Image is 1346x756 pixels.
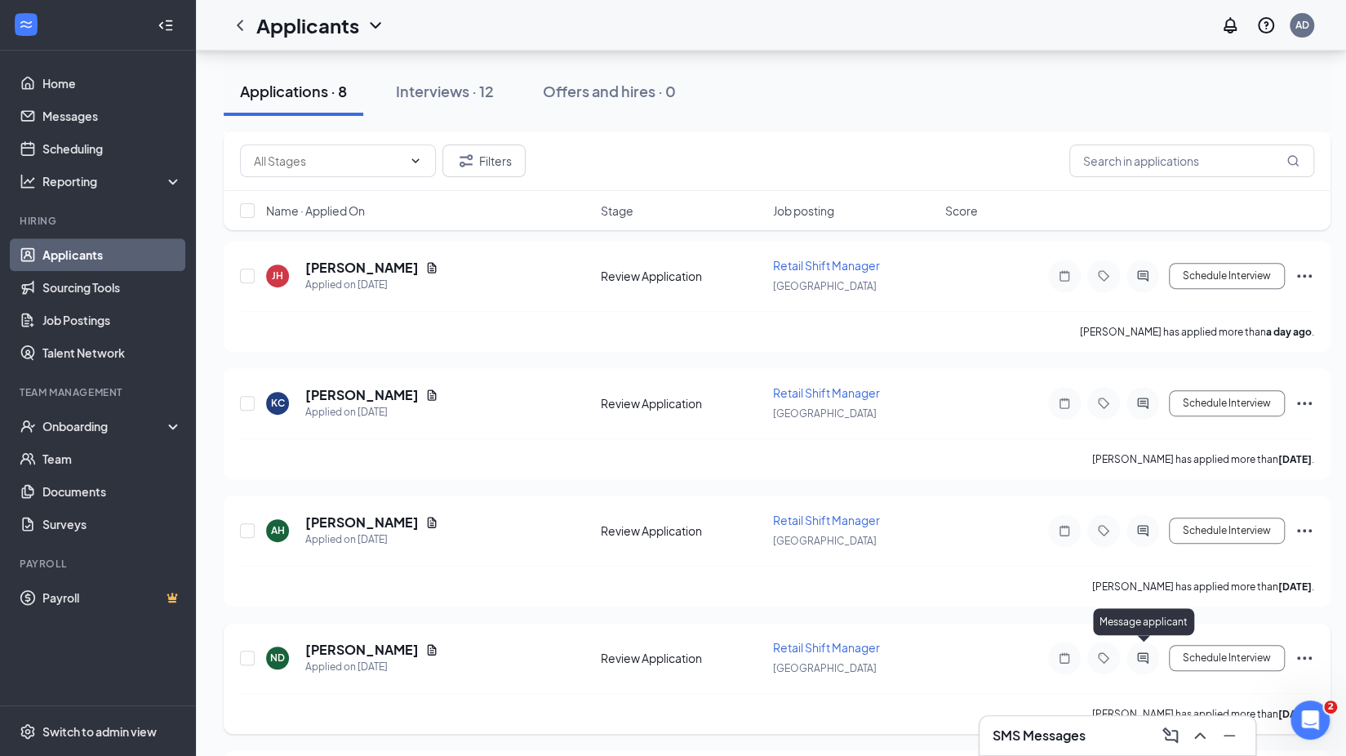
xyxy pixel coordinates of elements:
div: AD [1295,18,1309,32]
svg: Ellipses [1295,648,1314,668]
p: [PERSON_NAME] has applied more than . [1092,452,1314,466]
h5: [PERSON_NAME] [305,259,419,277]
span: Name · Applied On [266,202,365,219]
b: [DATE] [1278,708,1312,720]
svg: ActiveChat [1133,651,1153,665]
div: Applied on [DATE] [305,277,438,293]
div: Review Application [601,395,763,411]
div: Applied on [DATE] [305,404,438,420]
svg: Minimize [1219,726,1239,745]
div: Offers and hires · 0 [543,81,676,101]
span: [GEOGRAPHIC_DATA] [773,662,877,674]
a: Sourcing Tools [42,271,182,304]
svg: ChevronUp [1190,726,1210,745]
svg: Filter [456,151,476,171]
span: Retail Shift Manager [773,385,880,400]
span: Retail Shift Manager [773,513,880,527]
a: Surveys [42,508,182,540]
h1: Applicants [256,11,359,39]
button: Schedule Interview [1169,390,1285,416]
a: PayrollCrown [42,581,182,614]
span: Job posting [773,202,834,219]
b: [DATE] [1278,580,1312,593]
svg: ActiveChat [1133,524,1153,537]
svg: Tag [1094,397,1113,410]
a: Messages [42,100,182,132]
a: Documents [42,475,182,508]
svg: Analysis [20,173,36,189]
svg: ActiveChat [1133,269,1153,282]
button: Minimize [1216,723,1242,749]
button: ChevronUp [1187,723,1213,749]
svg: Note [1055,524,1074,537]
b: a day ago [1266,326,1312,338]
svg: Settings [20,723,36,740]
svg: Document [425,261,438,274]
div: Onboarding [42,418,168,434]
div: AH [271,523,285,537]
h5: [PERSON_NAME] [305,514,419,531]
div: JH [272,269,283,282]
a: Applicants [42,238,182,271]
p: [PERSON_NAME] has applied more than . [1080,325,1314,339]
h5: [PERSON_NAME] [305,386,419,404]
svg: MagnifyingGlass [1286,154,1299,167]
svg: ChevronLeft [230,16,250,35]
svg: Document [425,643,438,656]
span: [GEOGRAPHIC_DATA] [773,535,877,547]
div: Message applicant [1093,608,1194,635]
div: Applied on [DATE] [305,659,438,675]
svg: ComposeMessage [1161,726,1180,745]
div: Applied on [DATE] [305,531,438,548]
svg: Ellipses [1295,394,1314,413]
button: ComposeMessage [1157,723,1184,749]
button: Schedule Interview [1169,518,1285,544]
svg: Tag [1094,524,1113,537]
div: Payroll [20,557,179,571]
svg: Note [1055,651,1074,665]
svg: Document [425,516,438,529]
a: Team [42,442,182,475]
svg: Tag [1094,651,1113,665]
div: KC [271,396,285,410]
svg: Note [1055,269,1074,282]
h3: SMS Messages [993,727,1086,745]
svg: Note [1055,397,1074,410]
div: ND [270,651,285,665]
div: Reporting [42,173,183,189]
button: Filter Filters [442,145,526,177]
div: Hiring [20,214,179,228]
svg: ChevronDown [366,16,385,35]
b: [DATE] [1278,453,1312,465]
div: Applications · 8 [240,81,347,101]
button: Schedule Interview [1169,645,1285,671]
h5: [PERSON_NAME] [305,641,419,659]
a: Talent Network [42,336,182,369]
a: Job Postings [42,304,182,336]
span: 2 [1324,700,1337,714]
span: Retail Shift Manager [773,640,880,655]
svg: Notifications [1220,16,1240,35]
input: All Stages [254,152,402,170]
span: [GEOGRAPHIC_DATA] [773,407,877,420]
svg: Collapse [158,17,174,33]
div: Review Application [601,268,763,284]
p: [PERSON_NAME] has applied more than . [1092,707,1314,721]
span: Retail Shift Manager [773,258,880,273]
svg: Tag [1094,269,1113,282]
p: [PERSON_NAME] has applied more than . [1092,580,1314,594]
svg: ActiveChat [1133,397,1153,410]
a: Home [42,67,182,100]
span: Score [945,202,978,219]
div: Team Management [20,385,179,399]
div: Interviews · 12 [396,81,494,101]
svg: Ellipses [1295,521,1314,540]
iframe: Intercom live chat [1290,700,1330,740]
input: Search in applications [1069,145,1314,177]
span: Stage [601,202,633,219]
svg: QuestionInfo [1256,16,1276,35]
span: [GEOGRAPHIC_DATA] [773,280,877,292]
svg: Document [425,389,438,402]
button: Schedule Interview [1169,263,1285,289]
